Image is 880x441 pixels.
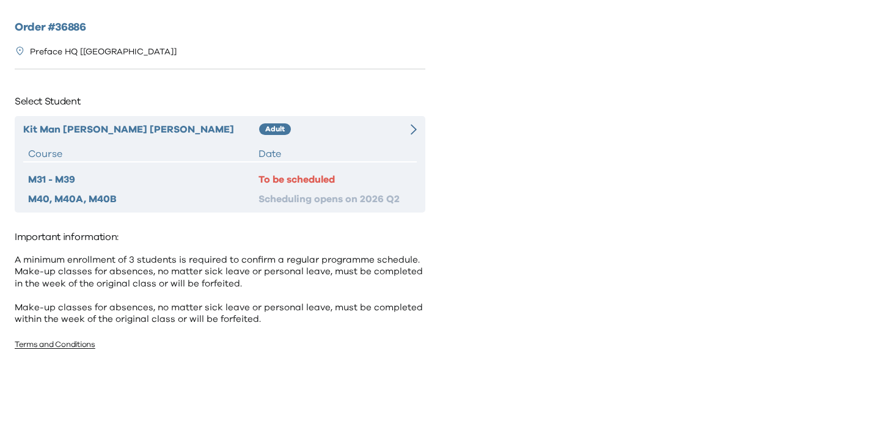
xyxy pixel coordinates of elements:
[259,123,291,136] div: Adult
[15,92,425,111] p: Select Student
[15,227,425,247] p: Important information:
[258,147,412,161] div: Date
[30,46,177,59] p: Preface HQ [[GEOGRAPHIC_DATA]]
[15,20,425,36] h2: Order # 36886
[28,147,258,161] div: Course
[15,341,95,349] a: Terms and Conditions
[28,172,258,187] div: M31 - M39
[28,192,258,206] div: M40, M40A, M40B
[15,254,425,326] p: A minimum enrollment of 3 students is required to confirm a regular programme schedule. Make-up c...
[258,172,412,187] div: To be scheduled
[258,192,412,206] div: Scheduling opens on 2026 Q2
[23,122,259,137] div: Kit Man [PERSON_NAME] [PERSON_NAME]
